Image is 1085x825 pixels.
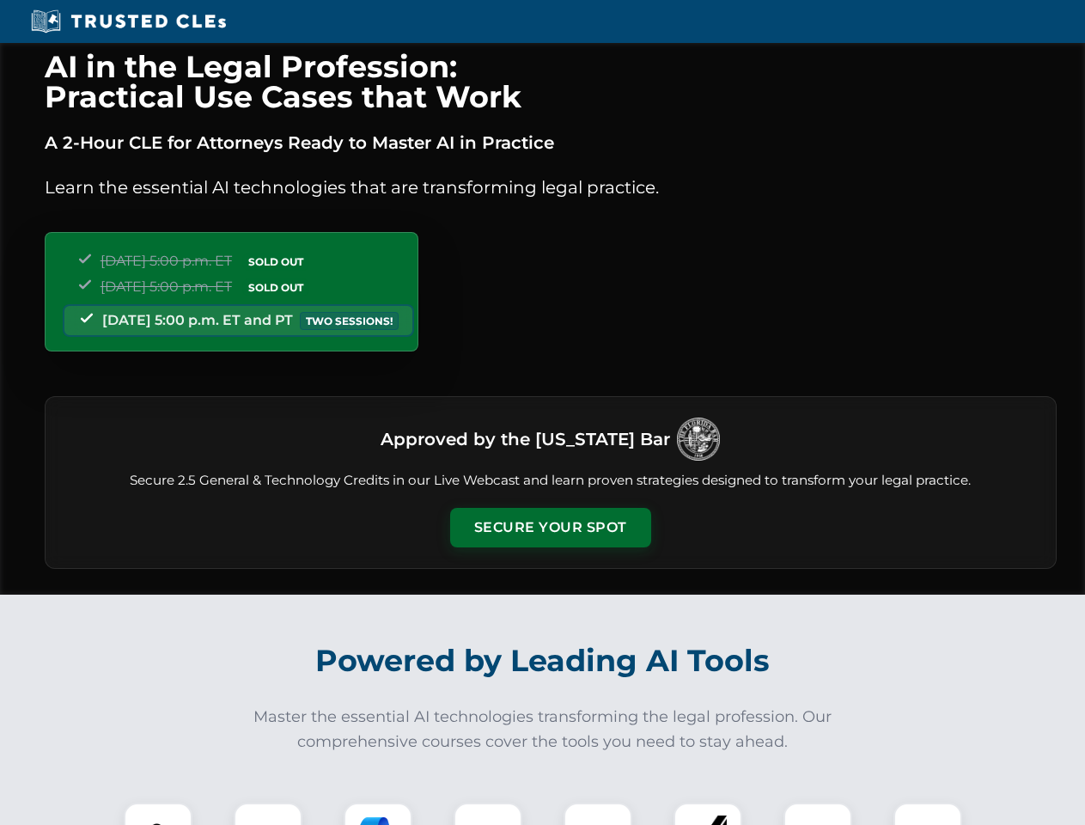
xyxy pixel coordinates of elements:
p: A 2-Hour CLE for Attorneys Ready to Master AI in Practice [45,129,1057,156]
h3: Approved by the [US_STATE] Bar [381,424,670,455]
span: [DATE] 5:00 p.m. ET [101,253,232,269]
img: Logo [677,418,720,461]
p: Learn the essential AI technologies that are transforming legal practice. [45,174,1057,201]
p: Secure 2.5 General & Technology Credits in our Live Webcast and learn proven strategies designed ... [66,471,1035,491]
h1: AI in the Legal Profession: Practical Use Cases that Work [45,52,1057,112]
span: SOLD OUT [242,278,309,296]
h2: Powered by Leading AI Tools [67,631,1019,691]
img: Trusted CLEs [26,9,231,34]
span: [DATE] 5:00 p.m. ET [101,278,232,295]
span: SOLD OUT [242,253,309,271]
button: Secure Your Spot [450,508,651,547]
p: Master the essential AI technologies transforming the legal profession. Our comprehensive courses... [242,705,844,755]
